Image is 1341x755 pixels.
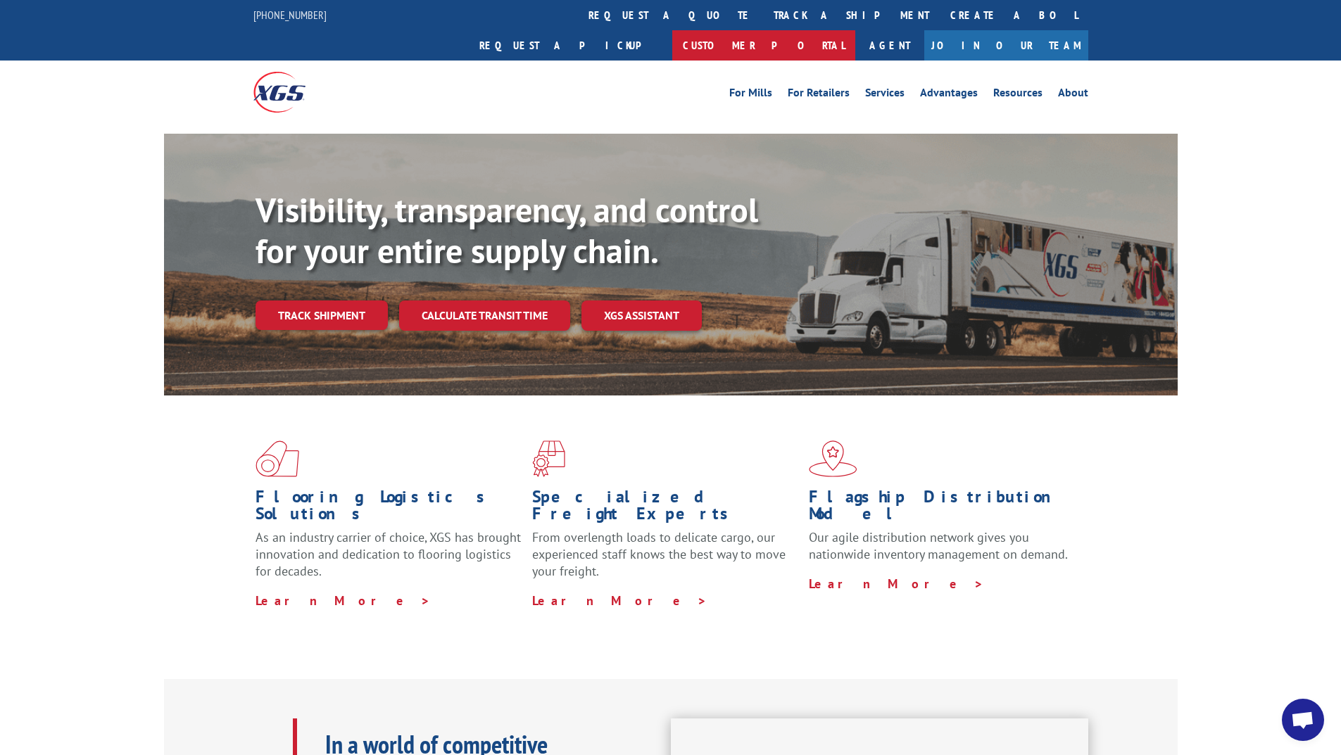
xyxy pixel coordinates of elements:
[256,440,299,477] img: xgs-icon-total-supply-chain-intelligence-red
[256,488,522,529] h1: Flooring Logistics Solutions
[855,30,924,61] a: Agent
[256,592,431,609] a: Learn More >
[809,529,1068,562] span: Our agile distribution network gives you nationwide inventory management on demand.
[1058,87,1088,103] a: About
[399,300,570,331] a: Calculate transit time
[532,488,798,529] h1: Specialized Freight Experts
[809,440,857,477] img: xgs-icon-flagship-distribution-model-red
[920,87,978,103] a: Advantages
[532,529,798,592] p: From overlength loads to delicate cargo, our experienced staff knows the best way to move your fr...
[924,30,1088,61] a: Join Our Team
[672,30,855,61] a: Customer Portal
[532,440,565,477] img: xgs-icon-focused-on-flooring-red
[1282,699,1324,741] div: Open chat
[469,30,672,61] a: Request a pickup
[788,87,850,103] a: For Retailers
[729,87,772,103] a: For Mills
[865,87,905,103] a: Services
[581,300,702,331] a: XGS ASSISTANT
[256,529,521,579] span: As an industry carrier of choice, XGS has brought innovation and dedication to flooring logistics...
[256,188,758,272] b: Visibility, transparency, and control for your entire supply chain.
[993,87,1043,103] a: Resources
[809,576,984,592] a: Learn More >
[532,592,707,609] a: Learn More >
[253,8,327,22] a: [PHONE_NUMBER]
[256,300,388,330] a: Track shipment
[809,488,1075,529] h1: Flagship Distribution Model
